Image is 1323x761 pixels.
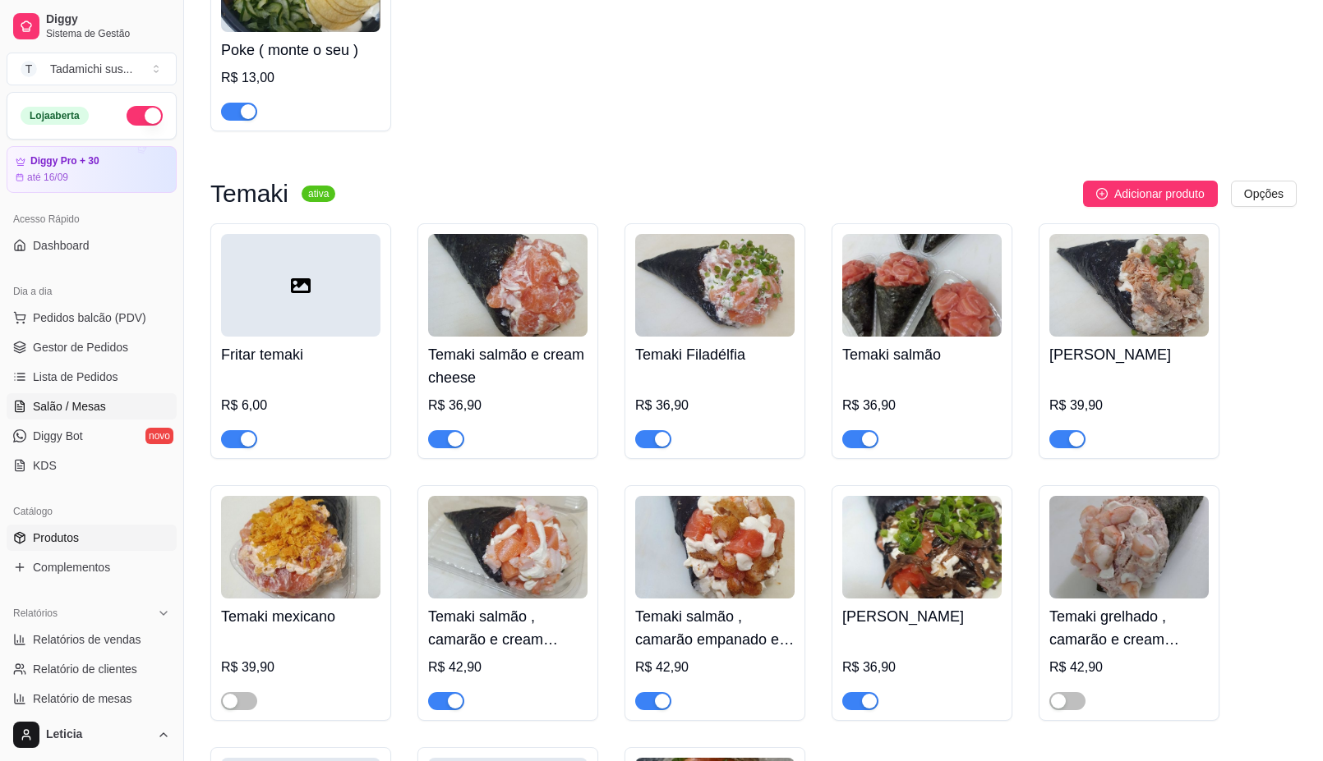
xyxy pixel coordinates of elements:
h4: [PERSON_NAME] [842,605,1002,628]
article: até 16/09 [27,171,68,184]
span: Gestor de Pedidos [33,339,128,355]
h3: Temaki [210,184,288,204]
button: Opções [1231,181,1297,207]
span: Pedidos balcão (PDV) [33,309,146,326]
span: Dashboard [33,237,90,254]
button: Pedidos balcão (PDV) [7,305,177,331]
button: Select a team [7,53,177,85]
span: Sistema de Gestão [46,27,170,40]
div: R$ 42,90 [635,658,795,677]
h4: [PERSON_NAME] [1049,343,1209,366]
img: product-image [842,234,1002,337]
h4: Poke ( monte o seu ) [221,39,380,62]
div: Tadamichi sus ... [50,61,132,77]
a: Produtos [7,525,177,551]
span: Produtos [33,529,79,546]
div: R$ 36,90 [842,396,1002,415]
h4: Temaki salmão [842,343,1002,366]
h4: Temaki Filadélfia [635,343,795,366]
h4: Temaki salmão , camarão empanado e cream cheese [635,605,795,651]
div: Catálogo [7,498,177,525]
img: product-image [1049,496,1209,598]
h4: Temaki salmão e cream cheese [428,343,588,389]
a: Diggy Botnovo [7,423,177,449]
img: product-image [221,496,380,598]
a: KDS [7,452,177,479]
div: R$ 36,90 [428,396,588,415]
button: Alterar Status [127,106,163,126]
a: Relatório de mesas [7,685,177,712]
sup: ativa [302,186,335,202]
span: Diggy Bot [33,428,83,444]
img: product-image [428,234,588,337]
div: R$ 39,90 [1049,396,1209,415]
a: Relatórios de vendas [7,626,177,653]
span: T [21,61,37,77]
h4: Fritar temaki [221,343,380,366]
span: Adicionar produto [1114,185,1205,203]
h4: Temaki grelhado , camarão e cream cheese [1049,605,1209,651]
button: Leticia [7,715,177,754]
span: Diggy [46,12,170,27]
a: Gestor de Pedidos [7,334,177,360]
a: Complementos [7,554,177,580]
a: Relatório de clientes [7,656,177,682]
div: R$ 36,90 [635,396,795,415]
img: product-image [428,496,588,598]
div: R$ 36,90 [842,658,1002,677]
div: Acesso Rápido [7,206,177,232]
a: DiggySistema de Gestão [7,7,177,46]
button: Adicionar produto [1083,181,1218,207]
div: R$ 42,90 [1049,658,1209,677]
span: Complementos [33,559,110,575]
span: Leticia [46,727,150,742]
span: Relatórios de vendas [33,631,141,648]
a: Lista de Pedidos [7,364,177,390]
img: product-image [635,496,795,598]
h4: Temaki mexicano [221,605,380,628]
span: Lista de Pedidos [33,369,118,385]
img: product-image [1049,234,1209,337]
a: Salão / Mesas [7,393,177,419]
div: R$ 42,90 [428,658,588,677]
span: Relatórios [13,607,58,620]
div: R$ 6,00 [221,396,380,415]
img: product-image [842,496,1002,598]
span: plus-circle [1096,188,1108,199]
article: Diggy Pro + 30 [30,155,99,167]
a: Dashboard [7,232,177,259]
img: product-image [635,234,795,337]
div: R$ 13,00 [221,68,380,88]
span: Relatório de clientes [33,661,137,677]
span: Relatório de mesas [33,690,132,707]
div: Loja aberta [21,107,89,125]
h4: Temaki salmão , camarão e cream cheese [428,605,588,651]
div: Dia a dia [7,278,177,305]
div: R$ 39,90 [221,658,380,677]
span: Salão / Mesas [33,398,106,415]
a: Diggy Pro + 30até 16/09 [7,146,177,193]
span: Opções [1244,185,1284,203]
span: KDS [33,457,57,474]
